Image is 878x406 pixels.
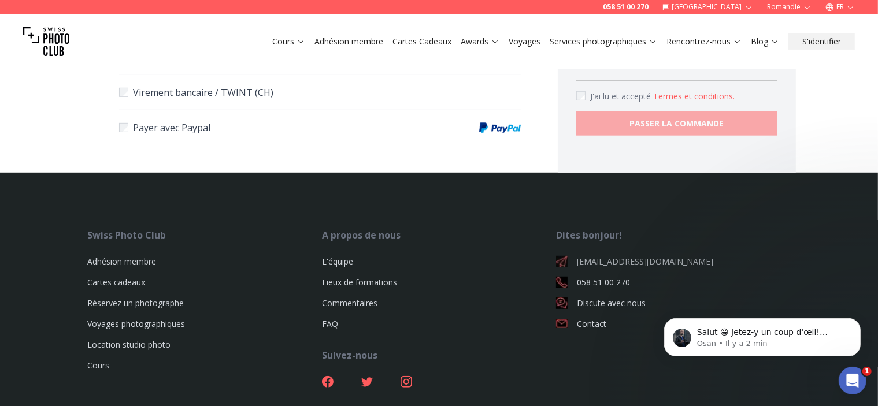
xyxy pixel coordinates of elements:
[88,339,171,350] a: Location studio photo
[88,297,184,308] a: Réservez un photographe
[461,36,499,47] a: Awards
[322,256,353,267] a: L'équipe
[88,277,146,288] a: Cartes cadeaux
[556,228,790,242] div: Dites bonjour!
[666,36,742,47] a: Rencontrez-nous
[545,33,662,50] button: Services photographiques
[310,33,388,50] button: Adhésion membre
[88,318,186,329] a: Voyages photographiques
[576,91,586,100] input: Accept terms
[119,84,521,100] label: Virement bancaire / TWINT (CH)
[556,297,790,309] a: Discute avec nous
[590,91,653,102] span: J'ai lu et accepté
[119,88,128,97] input: Virement bancaire / TWINT (CH)
[556,277,790,288] a: 058 51 00 270
[746,33,784,50] button: Blog
[862,367,872,376] span: 1
[272,36,305,47] a: Cours
[662,33,746,50] button: Rencontrez-nous
[630,118,724,129] b: PASSER LA COMMANDE
[322,297,377,308] a: Commentaires
[751,36,779,47] a: Blog
[839,367,866,394] iframe: Intercom live chat
[603,2,649,12] a: 058 51 00 270
[88,360,110,371] a: Cours
[88,256,157,267] a: Adhésion membre
[119,120,521,136] label: Payer avec Paypal
[576,111,777,136] button: PASSER LA COMMANDE
[456,33,504,50] button: Awards
[509,36,540,47] a: Voyages
[322,228,556,242] div: A propos de nous
[504,33,545,50] button: Voyages
[788,33,855,50] button: S'identifier
[268,33,310,50] button: Cours
[322,318,338,329] a: FAQ
[556,318,790,330] a: Contact
[119,123,128,132] input: Payer avec PaypalPaypal
[388,33,456,50] button: Cartes Cadeaux
[479,122,521,133] img: Paypal
[556,256,790,267] a: [EMAIL_ADDRESS][DOMAIN_NAME]
[550,36,657,47] a: Services photographiques
[392,36,451,47] a: Cartes Cadeaux
[314,36,383,47] a: Adhésion membre
[88,228,322,242] div: Swiss Photo Club
[322,348,556,362] div: Suivez-nous
[647,294,878,375] iframe: Intercom notifications message
[322,277,397,288] a: Lieux de formations
[653,91,735,102] button: Accept termsJ'ai lu et accepté
[23,18,69,65] img: Swiss photo club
